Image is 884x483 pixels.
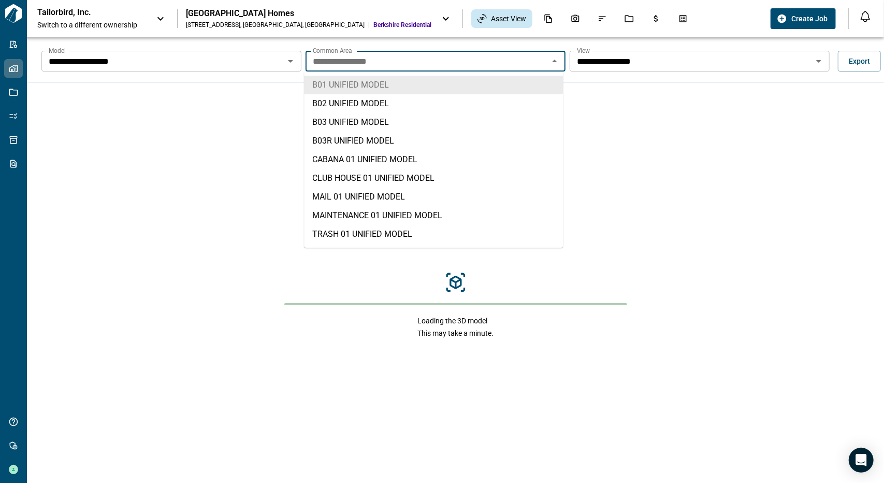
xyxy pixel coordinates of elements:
[186,8,431,19] div: [GEOGRAPHIC_DATA] Homes
[304,225,563,244] li: TRASH 01 UNIFIED MODEL
[373,21,431,29] span: Berkshire Residential
[304,188,563,206] li: MAIL 01 UNIFIED MODEL
[304,94,563,113] li: B02 UNIFIED MODEL
[791,13,828,24] span: Create Job
[577,46,590,55] label: View
[186,21,365,29] div: [STREET_ADDRESS] , [GEOGRAPHIC_DATA] , [GEOGRAPHIC_DATA]
[304,113,563,132] li: B03 UNIFIED MODEL
[547,54,562,68] button: Close
[304,132,563,150] li: B03R UNIFIED MODEL
[618,10,640,27] div: Jobs
[417,316,494,326] span: Loading the 3D model
[849,448,874,473] div: Open Intercom Messenger
[564,10,586,27] div: Photos
[304,206,563,225] li: MAINTENANCE 01 UNIFIED MODEL
[417,328,494,338] span: This may take a minute.
[838,51,881,72] button: Export
[645,10,667,27] div: Budgets
[304,169,563,188] li: CLUB HOUSE 01 UNIFIED MODEL
[471,9,532,28] div: Asset View
[283,54,298,68] button: Open
[857,8,874,25] button: Open notification feed
[538,10,559,27] div: Documents
[591,10,613,27] div: Issues & Info
[304,150,563,169] li: CABANA 01 UNIFIED MODEL
[849,56,870,66] span: Export
[313,46,352,55] label: Common Area
[37,7,131,18] p: Tailorbird, Inc.
[771,8,836,29] button: Create Job
[811,54,826,68] button: Open
[672,10,694,27] div: Takeoff Center
[49,46,66,55] label: Model
[37,20,146,30] span: Switch to a different ownership
[491,13,526,24] span: Asset View
[304,76,563,94] li: B01 UNIFIED MODEL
